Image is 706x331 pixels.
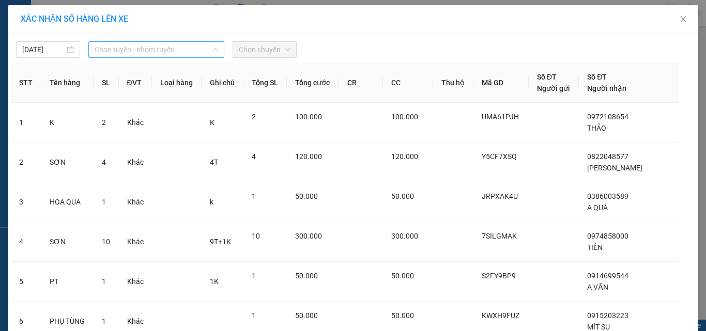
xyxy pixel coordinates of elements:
span: 1 [102,277,106,286]
span: Y5CF7XSQ [482,152,517,161]
span: 7SILGMAK [482,232,517,240]
span: k [210,198,213,206]
span: 50.000 [391,272,414,280]
span: MÍT SU [587,323,610,331]
span: 1 [102,317,106,325]
span: A VĂN [587,283,608,291]
span: K [210,118,214,127]
span: S2FY9BP9 [482,272,516,280]
span: 0974858000 [587,232,628,240]
th: Tổng SL [243,63,287,103]
span: 100.000 [391,113,418,121]
th: Tên hàng [41,63,94,103]
span: 2 [252,113,256,121]
span: 0972108654 [587,113,628,121]
span: KWXH9FUZ [482,311,519,320]
td: 1 [11,103,41,143]
th: Loại hàng [152,63,202,103]
span: 50.000 [391,311,414,320]
span: Người gửi [537,84,570,92]
span: 10 [102,238,110,246]
td: 3 [11,182,41,222]
span: 1K [210,277,219,286]
span: XÁC NHẬN SỐ HÀNG LÊN XE [21,14,128,24]
th: Tổng cước [287,63,339,103]
th: Thu hộ [433,63,473,103]
span: 2 [102,118,106,127]
span: 120.000 [391,152,418,161]
span: 0386003589 [587,192,628,200]
span: 50.000 [295,272,318,280]
input: 13/09/2025 [22,44,65,55]
td: Khác [119,103,152,143]
span: 4 [252,152,256,161]
td: 2 [11,143,41,182]
th: STT [11,63,41,103]
span: Số ĐT [537,73,557,81]
span: 4 [102,158,106,166]
span: JRPXAK4U [482,192,518,200]
span: 4T [210,158,218,166]
span: 50.000 [295,311,318,320]
span: 1 [252,272,256,280]
span: Chọn chuyến [239,42,290,57]
span: UMA61PJH [482,113,519,121]
button: Close [669,5,698,34]
span: 50.000 [391,192,414,200]
span: 0822048577 [587,152,628,161]
td: PT [41,262,94,302]
span: down [212,46,219,53]
td: K [41,103,94,143]
span: 100.000 [295,113,322,121]
span: Chọn tuyến - nhóm tuyến [95,42,218,57]
span: 1 [252,192,256,200]
span: 9T+1K [210,238,231,246]
th: CR [339,63,383,103]
th: Ghi chú [202,63,243,103]
th: ĐVT [119,63,152,103]
span: 300.000 [391,232,418,240]
span: 10 [252,232,260,240]
span: A QUẢ [587,203,608,212]
td: SƠN [41,222,94,262]
th: CC [383,63,433,103]
span: 50.000 [295,192,318,200]
td: Khác [119,143,152,182]
span: TIẾN [587,243,603,251]
td: Khác [119,262,152,302]
span: 1 [102,198,106,206]
td: 4 [11,222,41,262]
th: Mã GD [473,63,529,103]
td: HOA QUA [41,182,94,222]
span: THẢO [587,124,606,132]
td: Khác [119,222,152,262]
span: 0915203223 [587,311,628,320]
span: 300.000 [295,232,322,240]
span: Người nhận [587,84,626,92]
span: [PERSON_NAME] [587,164,642,172]
span: close [679,15,687,23]
span: Số ĐT [587,73,607,81]
span: 0914699544 [587,272,628,280]
span: 1 [252,311,256,320]
td: Khác [119,182,152,222]
span: 120.000 [295,152,322,161]
th: SL [94,63,119,103]
td: 5 [11,262,41,302]
td: SƠN [41,143,94,182]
